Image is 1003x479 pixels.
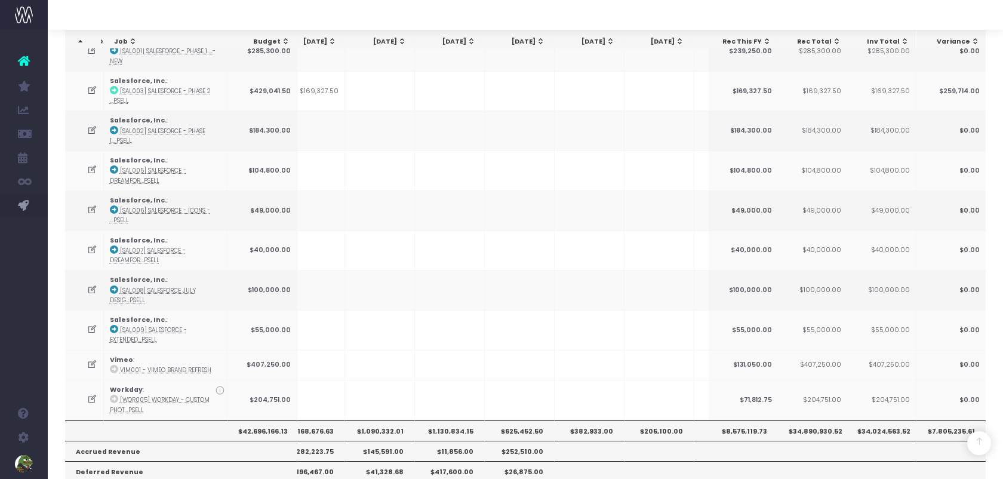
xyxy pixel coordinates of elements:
td: $285,300.00 [227,31,297,71]
abbr: [SAL005] Salesforce - Dreamforce Theme - Brand - Upsell [110,167,186,184]
td: $40,000.00 [708,231,778,271]
td: $0.00 [916,151,986,191]
td: $184,300.00 [708,110,778,151]
abbr: [SAL008] Salesforce July Design Support - Brand - Upsell [110,287,196,304]
td: $184,300.00 [227,110,297,151]
td: : [104,270,227,310]
th: $34,024,563.52 [846,420,916,441]
abbr: VIM001 - Vimeo Brand Refresh [120,366,211,374]
td: $0.00 [916,31,986,71]
td: $40,000.00 [777,231,847,271]
th: Aug 25: activate to sort column ascending [274,30,343,53]
th: Dec 25: activate to sort column ascending [552,30,621,53]
td: $0.00 [916,380,986,420]
td: $49,000.00 [846,191,916,231]
div: [DATE] [702,37,753,47]
th: Feb 26: activate to sort column ascending [691,30,760,53]
th: $7,805,235.61 [916,420,986,441]
strong: Salesforce, Inc. [110,315,167,324]
td: : [104,231,227,271]
div: Inv Total [857,37,909,47]
th: : activate to sort column descending [65,30,101,53]
td: $71,812.75 [708,380,778,420]
td: $55,000.00 [708,310,778,350]
th: Inv Total: activate to sort column ascending [847,30,916,53]
td: $407,250.00 [846,350,916,380]
td: $0.00 [916,191,986,231]
abbr: [WOR005] Workday - Custom Photoshoot - Upsell [110,396,210,413]
td: : [104,151,227,191]
div: [DATE] [493,37,545,47]
td: $204,751.00 [846,380,916,420]
th: $252,510.00 [485,441,555,461]
td: $184,300.00 [777,110,847,151]
td: $285,300.00 [777,31,847,71]
td: $49,000.00 [227,191,297,231]
td: $169,327.50 [777,71,847,111]
th: $625,452.50 [485,420,555,441]
th: $1,090,332.01 [345,420,415,441]
td: $407,250.00 [777,350,847,380]
td: $169,327.50 [275,71,345,111]
td: $0.00 [916,110,986,151]
td: $104,800.00 [227,151,297,191]
td: $429,041.50 [227,71,297,111]
div: [DATE] [424,37,476,47]
td: : [104,310,227,350]
img: images/default_profile_image.png [15,455,33,473]
td: $184,300.00 [846,110,916,151]
strong: Salesforce, Inc. [110,116,167,125]
th: Budget: activate to sort column ascending [227,30,297,53]
abbr: [SAL009] Salesforce - Extended July Support - Brand - Upsell [110,326,187,343]
td: $285,300.00 [846,31,916,71]
td: $55,000.00 [777,310,847,350]
div: [DATE] [285,37,337,47]
th: Sep 25: activate to sort column ascending [343,30,413,53]
strong: Workday [110,385,143,394]
td: $40,000.00 [846,231,916,271]
div: [DATE] [632,37,684,47]
td: $49,000.00 [708,191,778,231]
td: : [104,31,227,71]
div: Variance [927,37,980,47]
td: $0.00 [916,270,986,310]
th: $282,223.75 [275,441,345,461]
td: $0.00 [916,310,986,350]
td: : [104,380,227,420]
div: [DATE] [562,37,614,47]
th: Oct 25: activate to sort column ascending [413,30,482,53]
th: Accrued Revenue [65,441,297,461]
div: Job [115,37,224,47]
div: Rec Total [789,37,841,47]
div: [DATE] [354,37,406,47]
strong: Salesforce, Inc. [110,275,167,284]
div: Rec This FY [719,37,771,47]
td: $100,000.00 [777,270,847,310]
td: $169,327.50 [708,71,778,111]
td: $204,751.00 [227,380,297,420]
th: Nov 25: activate to sort column ascending [482,30,552,53]
abbr: [SAL001] Salesforce - Phase 1 Design Sprint - Brand - New [110,47,216,65]
th: $382,933.00 [555,420,624,441]
td: $239,250.00 [708,31,778,71]
td: $40,000.00 [227,231,297,271]
abbr: [SAL007] Salesforce - Dreamforce Sprint - Brand - Upsell [110,247,186,264]
td: $407,250.00 [227,350,297,380]
td: $55,000.00 [846,310,916,350]
th: Jan 26: activate to sort column ascending [622,30,691,53]
th: Variance: activate to sort column ascending [916,30,986,53]
th: $145,591.00 [345,441,415,461]
div: Budget [238,37,290,47]
td: $259,714.00 [916,71,986,111]
td: $0.00 [916,231,986,271]
td: $104,800.00 [846,151,916,191]
td: $100,000.00 [708,270,778,310]
th: $205,100.00 [624,420,694,441]
strong: Salesforce, Inc. [110,156,167,165]
td: $131,050.00 [708,350,778,380]
td: : [104,110,227,151]
td: $104,800.00 [708,151,778,191]
abbr: [SAL003] Salesforce - Phase 2 Design - Brand - Upsell [110,87,211,105]
strong: Vimeo [110,355,133,364]
th: $34,890,930.52 [777,420,847,441]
